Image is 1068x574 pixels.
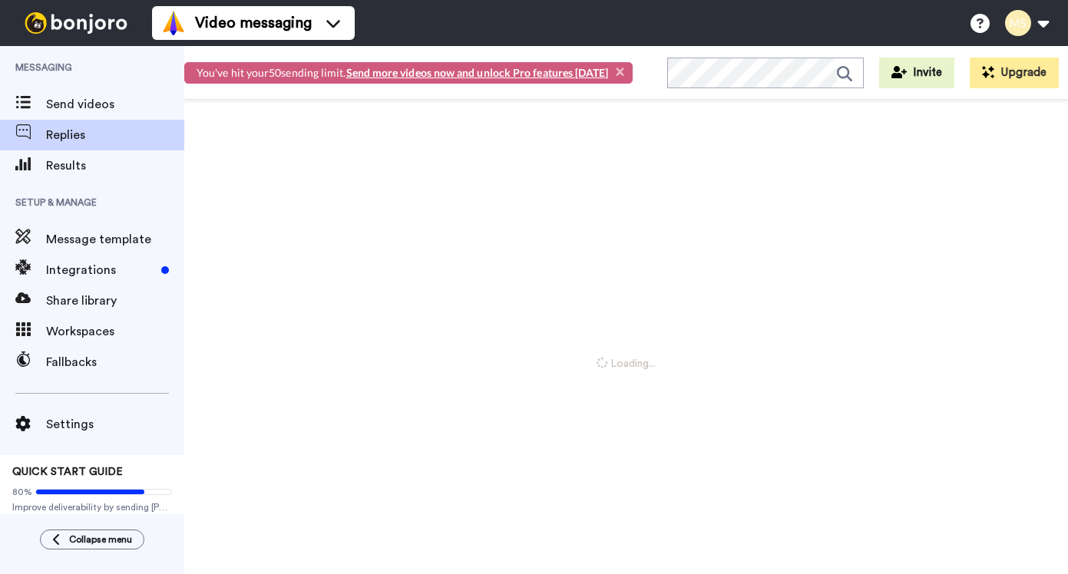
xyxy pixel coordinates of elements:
[46,292,184,310] span: Share library
[46,322,184,341] span: Workspaces
[12,486,32,498] span: 80%
[46,126,184,144] span: Replies
[195,12,312,34] span: Video messaging
[12,467,123,477] span: QUICK START GUIDE
[197,66,609,79] span: You've hit your 50 sending limit.
[616,64,624,80] button: Close
[46,95,184,114] span: Send videos
[46,353,184,371] span: Fallbacks
[616,64,624,80] span: ×
[597,356,656,371] span: Loading...
[346,66,609,79] a: Send more videos now and unlock Pro features [DATE]
[46,157,184,175] span: Results
[970,58,1059,88] button: Upgrade
[18,12,134,34] img: bj-logo-header-white.svg
[161,11,186,35] img: vm-color.svg
[46,261,155,279] span: Integrations
[12,501,172,513] span: Improve deliverability by sending [PERSON_NAME]’s from your own email
[46,415,184,434] span: Settings
[40,529,144,549] button: Collapse menu
[46,230,184,249] span: Message template
[879,58,954,88] button: Invite
[69,533,132,546] span: Collapse menu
